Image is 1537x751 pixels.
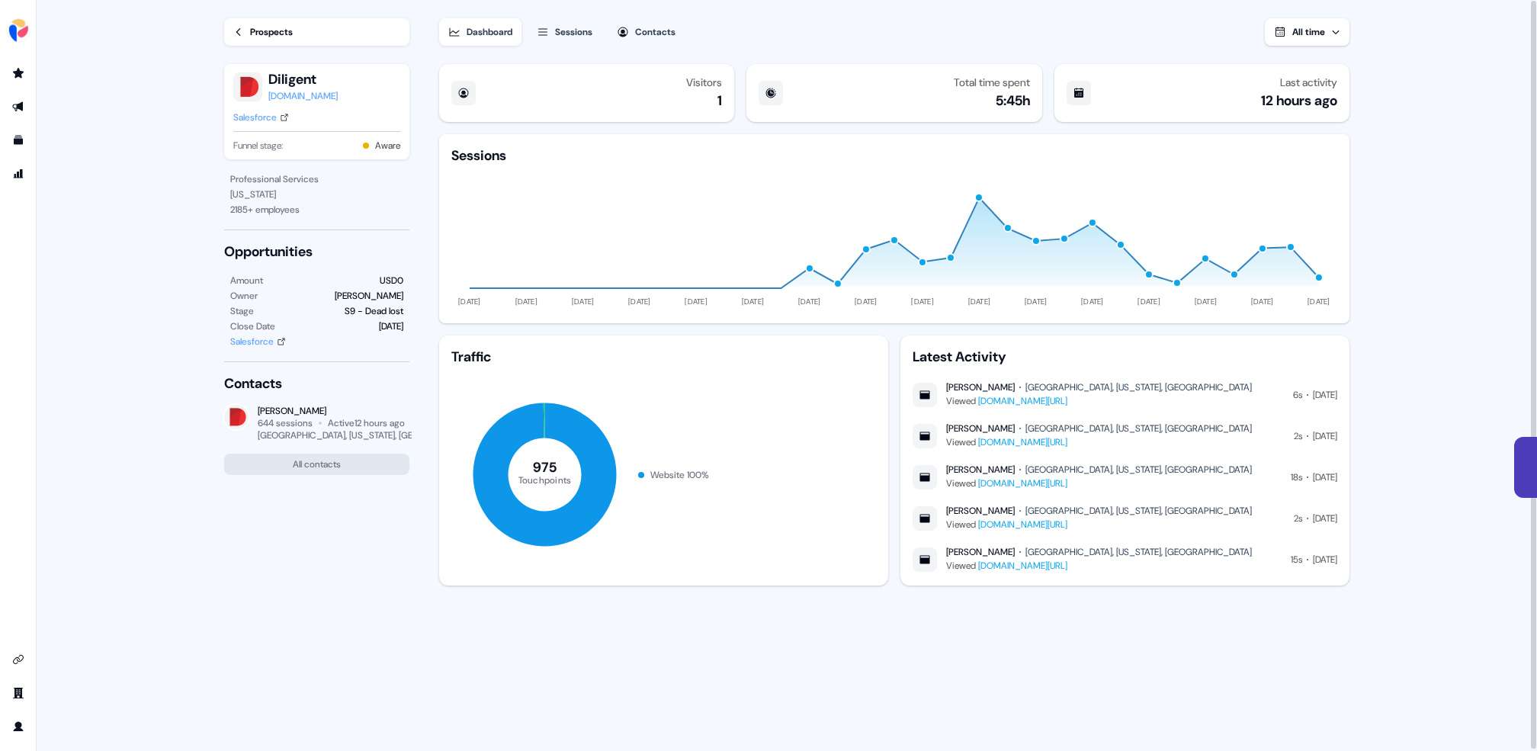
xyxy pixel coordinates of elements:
a: [DOMAIN_NAME][URL] [978,477,1067,489]
tspan: [DATE] [1195,297,1218,306]
div: [GEOGRAPHIC_DATA], [US_STATE], [GEOGRAPHIC_DATA] [1025,505,1252,517]
div: [PERSON_NAME] [946,381,1015,393]
button: All contacts [224,454,409,475]
a: [DOMAIN_NAME][URL] [978,560,1067,572]
div: Salesforce [230,334,274,349]
div: [GEOGRAPHIC_DATA], [US_STATE], [GEOGRAPHIC_DATA] [1025,546,1252,558]
tspan: [DATE] [1025,297,1048,306]
a: [DOMAIN_NAME][URL] [978,436,1067,448]
div: Viewed [946,435,1252,450]
tspan: [DATE] [515,297,538,306]
div: 18s [1291,470,1302,485]
a: Prospects [224,18,409,46]
div: Viewed [946,476,1252,491]
div: [GEOGRAPHIC_DATA], [US_STATE], [GEOGRAPHIC_DATA] [1025,381,1252,393]
button: Dashboard [439,18,521,46]
button: Sessions [528,18,602,46]
div: [PERSON_NAME] [335,288,403,303]
div: Sessions [555,24,592,40]
a: Go to outbound experience [6,95,30,119]
div: Dashboard [467,24,512,40]
div: [US_STATE] [230,187,403,202]
div: USD0 [380,273,403,288]
div: S9 - Dead lost [345,303,403,319]
div: [DATE] [1313,470,1337,485]
div: [DATE] [1313,552,1337,567]
a: Go to templates [6,128,30,152]
tspan: [DATE] [572,297,595,306]
div: Viewed [946,558,1252,573]
div: Visitors [686,76,722,88]
tspan: [DATE] [685,297,708,306]
div: 644 sessions [258,417,313,429]
div: Traffic [451,348,876,366]
div: [PERSON_NAME] [946,546,1015,558]
div: [PERSON_NAME] [946,464,1015,476]
tspan: [DATE] [968,297,991,306]
a: Go to profile [6,714,30,739]
div: Contacts [635,24,675,40]
span: All time [1292,26,1325,38]
div: Sessions [451,146,506,165]
div: Opportunities [224,242,409,261]
a: [DOMAIN_NAME] [268,88,338,104]
div: 1 [717,91,722,110]
div: Prospects [250,24,293,40]
div: Website 100 % [650,467,709,483]
tspan: [DATE] [458,297,481,306]
div: [PERSON_NAME] [946,505,1015,517]
div: Latest Activity [913,348,1337,366]
a: [DOMAIN_NAME][URL] [978,395,1067,407]
div: 12 hours ago [1261,91,1337,110]
tspan: [DATE] [742,297,765,306]
div: [GEOGRAPHIC_DATA], [US_STATE], [GEOGRAPHIC_DATA] [1025,422,1252,435]
div: 2185 + employees [230,202,403,217]
tspan: [DATE] [1308,297,1330,306]
div: 2s [1294,428,1302,444]
button: All time [1265,18,1349,46]
a: Go to prospects [6,61,30,85]
div: Viewed [946,517,1252,532]
button: Aware [375,138,400,153]
tspan: [DATE] [911,297,934,306]
tspan: [DATE] [855,297,878,306]
div: Owner [230,288,258,303]
tspan: 975 [533,458,557,477]
div: 15s [1291,552,1302,567]
div: 5:45h [996,91,1030,110]
div: Amount [230,273,263,288]
a: Go to team [6,681,30,705]
div: Contacts [224,374,409,393]
tspan: [DATE] [1138,297,1160,306]
div: Total time spent [954,76,1030,88]
a: Go to integrations [6,647,30,672]
div: [DATE] [379,319,403,334]
tspan: [DATE] [628,297,651,306]
div: 6s [1293,387,1302,403]
div: [GEOGRAPHIC_DATA], [US_STATE], [GEOGRAPHIC_DATA] [258,429,486,441]
div: [DATE] [1313,428,1337,444]
div: Salesforce [233,110,277,125]
a: Go to attribution [6,162,30,186]
span: Funnel stage: [233,138,283,153]
button: Contacts [608,18,685,46]
tspan: [DATE] [798,297,821,306]
div: [GEOGRAPHIC_DATA], [US_STATE], [GEOGRAPHIC_DATA] [1025,464,1252,476]
tspan: Touchpoints [518,473,572,486]
a: Salesforce [230,334,286,349]
tspan: [DATE] [1251,297,1274,306]
div: Active 12 hours ago [328,417,405,429]
tspan: [DATE] [1081,297,1104,306]
div: 2s [1294,511,1302,526]
button: Diligent [268,70,338,88]
div: Last activity [1280,76,1337,88]
div: Professional Services [230,172,403,187]
a: [DOMAIN_NAME][URL] [978,518,1067,531]
div: Viewed [946,393,1252,409]
div: [DATE] [1313,387,1337,403]
div: Stage [230,303,254,319]
a: Salesforce [233,110,289,125]
div: [DATE] [1313,511,1337,526]
div: [PERSON_NAME] [258,405,409,417]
